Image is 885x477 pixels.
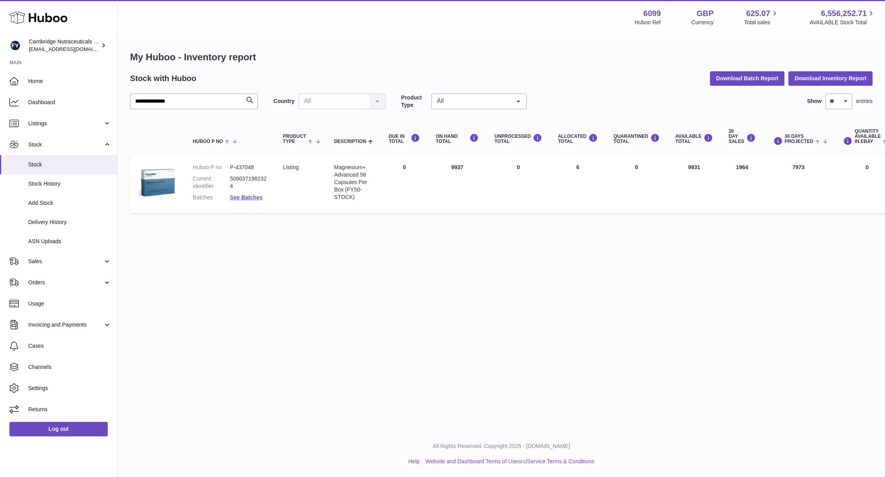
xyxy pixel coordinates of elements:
[28,78,111,85] span: Home
[130,51,872,63] h1: My Huboo - Inventory report
[334,139,366,144] span: Description
[856,98,872,105] span: entries
[635,19,661,26] div: Huboo Ref
[381,156,428,213] td: 0
[763,156,833,213] td: 7973
[28,279,103,286] span: Orders
[9,422,108,436] a: Log out
[821,8,867,19] span: 6,556,252.71
[425,458,518,464] a: Website and Dashboard Terms of Use
[28,321,103,329] span: Invoicing and Payments
[423,458,594,465] li: and
[401,94,427,109] label: Product Type
[230,175,267,190] dd: 5060371982324
[550,156,606,213] td: 6
[710,71,785,85] button: Download Batch Report
[28,406,111,413] span: Returns
[28,342,111,350] span: Cases
[691,19,714,26] div: Currency
[494,134,542,144] div: UNPROCESSED Total
[558,134,598,144] div: ALLOCATED Total
[746,8,770,19] span: 625.07
[230,194,262,201] a: See Batches
[28,258,103,265] span: Sales
[28,99,111,106] span: Dashboard
[697,8,713,19] strong: GBP
[193,139,223,144] span: Huboo P no
[138,164,177,203] img: product image
[635,164,638,170] span: 0
[273,98,295,105] label: Country
[193,175,230,190] dt: Current identifier
[283,164,299,170] span: listing
[28,120,103,127] span: Listings
[744,8,779,26] a: 625.07 Total sales
[283,134,306,144] span: Product Type
[28,161,111,168] span: Stock
[487,156,550,213] td: 0
[408,458,420,464] a: Help
[809,19,876,26] span: AVAILABLE Stock Total
[720,156,763,213] td: 1964
[334,164,373,201] div: Magnesium+ Advanced 56 Capsules Per Box (FY50-STOCK)
[29,38,100,53] div: Cambridge Nutraceuticals Ltd
[809,8,876,26] a: 6,556,252.71 AVAILABLE Stock Total
[124,443,879,450] p: All Rights Reserved. Copyright 2025 - [DOMAIN_NAME]
[230,164,267,171] dd: P-437048
[28,385,111,392] span: Settings
[728,129,755,145] div: 30 DAY SALES
[435,97,510,105] span: All
[28,219,111,226] span: Delivery History
[788,71,872,85] button: Download Inventory Report
[744,19,779,26] span: Total sales
[668,156,721,213] td: 9931
[428,156,487,213] td: 9937
[28,180,111,188] span: Stock History
[28,238,111,245] span: ASN Uploads
[193,194,230,201] dt: Batches
[643,8,661,19] strong: 6099
[436,134,479,144] div: ON HAND Total
[28,141,103,148] span: Stock
[28,363,111,371] span: Channels
[807,98,822,105] label: Show
[130,73,196,84] h2: Stock with Huboo
[675,134,713,144] div: AVAILABLE Total
[784,134,813,144] span: 30 DAYS PROJECTED
[28,300,111,307] span: Usage
[9,40,21,51] img: huboo@camnutra.com
[527,458,594,464] a: Service Terms & Conditions
[614,134,660,144] div: QUARANTINED Total
[193,164,230,171] dt: Huboo P no
[389,134,420,144] div: DUE IN TOTAL
[854,129,881,145] span: Quantity Available in eBay
[29,46,115,52] span: [EMAIL_ADDRESS][DOMAIN_NAME]
[28,199,111,207] span: Add Stock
